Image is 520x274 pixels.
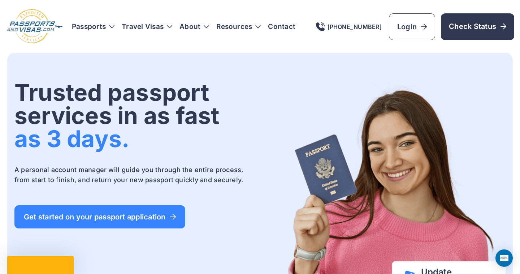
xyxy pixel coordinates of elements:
h3: Resources [216,23,261,30]
a: Check Status [441,13,514,40]
h3: Travel Visas [122,23,172,30]
span: Login [397,22,427,32]
p: A personal account manager will guide you through the entire process, from start to finish, and r... [14,165,259,185]
h1: Trusted passport services in as fast [14,81,259,150]
a: Get started on your passport application [14,205,185,228]
span: Check Status [449,21,506,31]
span: as 3 days. [14,125,129,153]
span: Get started on your passport application [24,213,176,221]
a: About [179,23,200,30]
a: [PHONE_NUMBER] [316,22,382,31]
img: Logo [6,9,63,44]
div: Open Intercom Messenger [495,249,513,267]
h3: Passports [72,23,114,30]
a: Login [389,13,435,40]
a: Contact [268,23,295,30]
